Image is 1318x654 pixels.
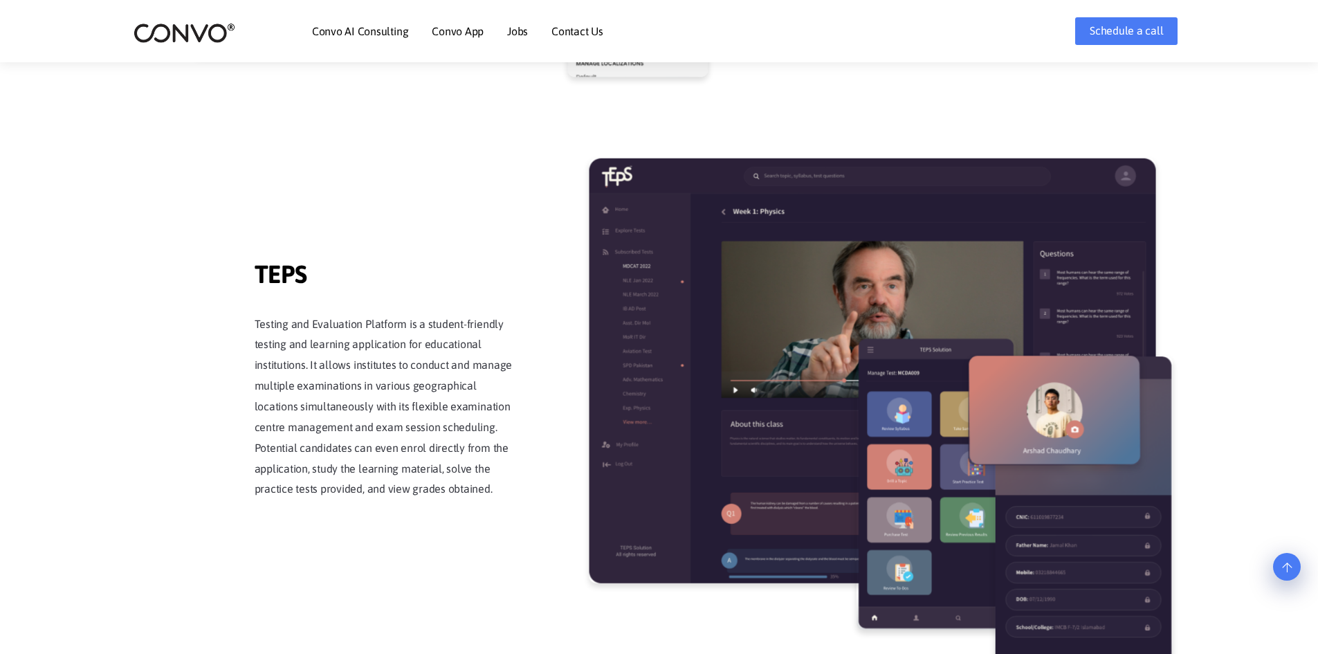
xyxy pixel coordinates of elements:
[551,26,603,37] a: Contact Us
[255,260,518,293] span: TEPS
[432,26,484,37] a: Convo App
[312,26,408,37] a: Convo AI Consulting
[134,22,235,44] img: logo_2.png
[255,314,518,500] p: Testing and Evaluation Platform is a student-friendly testing and learning application for educat...
[1075,17,1178,45] a: Schedule a call
[507,26,528,37] a: Jobs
